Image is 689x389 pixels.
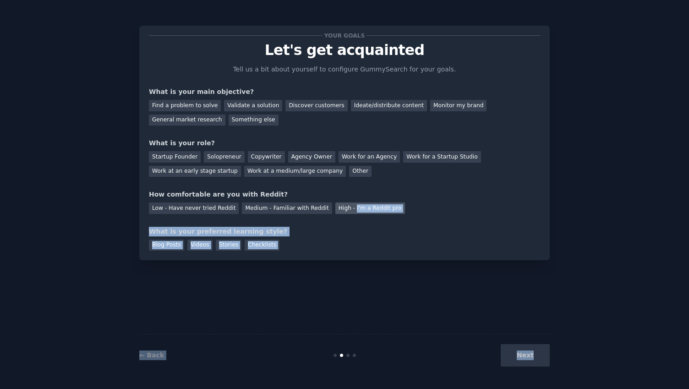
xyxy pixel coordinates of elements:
[149,87,540,97] div: What is your main objective?
[430,100,487,111] div: Monitor my brand
[248,151,285,163] div: Copywriter
[149,190,540,199] div: How comfortable are you with Reddit?
[285,100,347,111] div: Discover customers
[149,151,201,163] div: Startup Founder
[335,203,405,214] div: High - I'm a Reddit pro
[349,166,372,177] div: Other
[339,151,400,163] div: Work for an Agency
[149,166,241,177] div: Work at an early stage startup
[149,203,239,214] div: Low - Have never tried Reddit
[229,65,460,74] p: Tell us a bit about yourself to configure GummySearch for your goals.
[149,240,184,251] div: Blog Posts
[139,351,164,359] a: ← Back
[216,240,241,251] div: Stories
[245,240,279,251] div: Checklists
[187,240,213,251] div: Videos
[224,100,282,111] div: Validate a solution
[149,138,540,148] div: What is your role?
[149,227,540,236] div: What is your preferred learning style?
[403,151,481,163] div: Work for a Startup Studio
[323,31,366,40] span: Your goals
[149,42,540,58] p: Let's get acquainted
[204,151,244,163] div: Solopreneur
[351,100,427,111] div: Ideate/distribute content
[229,115,279,126] div: Something else
[288,151,335,163] div: Agency Owner
[242,203,332,214] div: Medium - Familiar with Reddit
[244,166,346,177] div: Work at a medium/large company
[149,100,221,111] div: Find a problem to solve
[149,115,225,126] div: General market research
